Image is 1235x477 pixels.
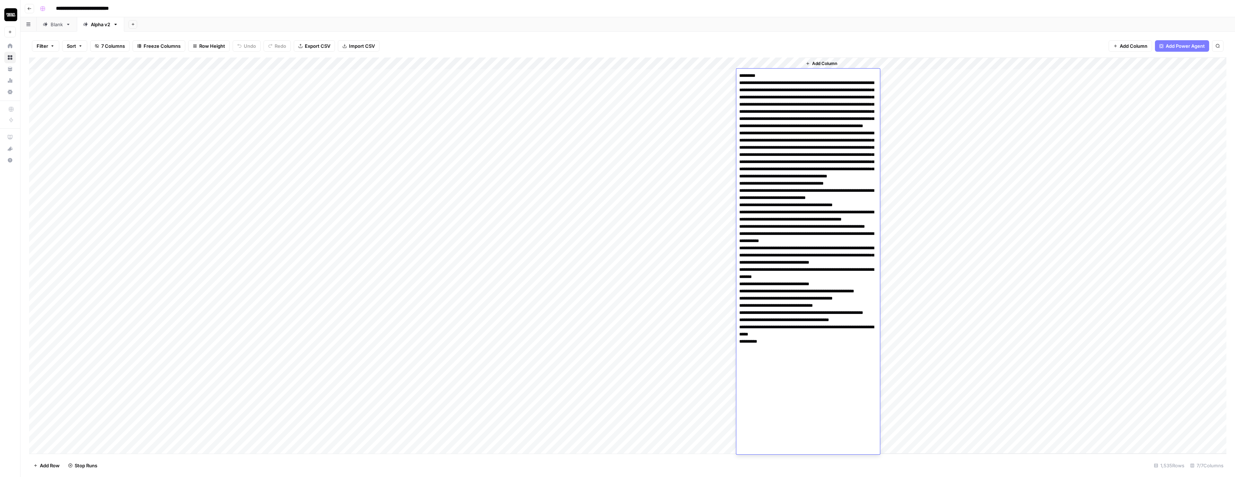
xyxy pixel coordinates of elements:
[233,40,261,52] button: Undo
[199,42,225,50] span: Row Height
[275,42,286,50] span: Redo
[29,460,64,471] button: Add Row
[1187,460,1226,471] div: 7/7 Columns
[4,154,16,166] button: Help + Support
[1166,42,1205,50] span: Add Power Agent
[77,17,124,32] a: Alpha v2
[349,42,375,50] span: Import CSV
[4,143,16,154] button: What's new?
[5,143,15,154] div: What's new?
[4,52,16,63] a: Browse
[1109,40,1152,52] button: Add Column
[264,40,291,52] button: Redo
[4,63,16,75] a: Your Data
[4,8,17,21] img: Contact Studios Logo
[91,21,110,28] div: Alpha v2
[244,42,256,50] span: Undo
[1151,460,1187,471] div: 1,535 Rows
[4,86,16,98] a: Settings
[37,42,48,50] span: Filter
[90,40,130,52] button: 7 Columns
[803,59,840,68] button: Add Column
[132,40,185,52] button: Freeze Columns
[4,131,16,143] a: AirOps Academy
[62,40,87,52] button: Sort
[1155,40,1209,52] button: Add Power Agent
[75,462,97,469] span: Stop Runs
[4,6,16,24] button: Workspace: Contact Studios
[1120,42,1147,50] span: Add Column
[4,75,16,86] a: Usage
[32,40,59,52] button: Filter
[51,21,63,28] div: Blank
[101,42,125,50] span: 7 Columns
[188,40,230,52] button: Row Height
[64,460,102,471] button: Stop Runs
[37,17,77,32] a: Blank
[305,42,330,50] span: Export CSV
[67,42,76,50] span: Sort
[40,462,60,469] span: Add Row
[294,40,335,52] button: Export CSV
[144,42,181,50] span: Freeze Columns
[4,40,16,52] a: Home
[338,40,379,52] button: Import CSV
[812,60,837,67] span: Add Column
